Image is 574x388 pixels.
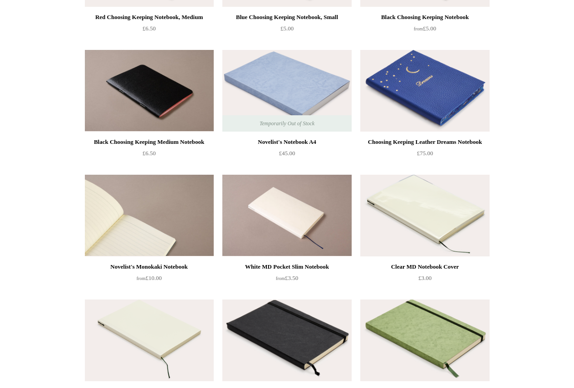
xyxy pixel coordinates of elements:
[280,25,294,32] span: £5.00
[225,137,349,147] div: Novelist's Notebook A4
[360,50,489,132] img: Choosing Keeping Leather Dreams Notebook
[142,25,156,32] span: £6.50
[360,300,489,381] a: Green Softcover Faux Leather Notebook Green Softcover Faux Leather Notebook
[85,137,214,174] a: Black Choosing Keeping Medium Notebook £6.50
[85,300,214,381] img: White MD Notebook
[85,261,214,299] a: Novelist's Monokaki Notebook from£10.00
[137,276,146,281] span: from
[87,137,211,147] div: Black Choosing Keeping Medium Notebook
[418,275,432,281] span: £3.00
[85,50,214,132] a: Black Choosing Keeping Medium Notebook Black Choosing Keeping Medium Notebook
[225,12,349,23] div: Blue Choosing Keeping Notebook, Small
[360,261,489,299] a: Clear MD Notebook Cover £3.00
[222,12,351,49] a: Blue Choosing Keeping Notebook, Small £5.00
[85,300,214,381] a: White MD Notebook White MD Notebook
[225,261,349,272] div: White MD Pocket Slim Notebook
[222,175,351,256] img: White MD Pocket Slim Notebook
[222,137,351,174] a: Novelist's Notebook A4 £45.00
[137,275,162,281] span: £10.00
[222,50,351,132] img: Novelist's Notebook A4
[222,261,351,299] a: White MD Pocket Slim Notebook from£3.50
[360,300,489,381] img: Green Softcover Faux Leather Notebook
[360,175,489,256] a: Clear MD Notebook Cover Clear MD Notebook Cover
[360,12,489,49] a: Black Choosing Keeping Notebook from£5.00
[363,12,487,23] div: Black Choosing Keeping Notebook
[363,137,487,147] div: Choosing Keeping Leather Dreams Notebook
[222,300,351,381] img: Black Softcover Faux Leather Notebook
[142,150,156,157] span: £6.50
[222,175,351,256] a: White MD Pocket Slim Notebook White MD Pocket Slim Notebook
[85,175,214,256] a: Novelist's Monokaki Notebook Novelist's Monokaki Notebook
[279,150,295,157] span: £45.00
[85,50,214,132] img: Black Choosing Keeping Medium Notebook
[417,150,433,157] span: £75.00
[222,50,351,132] a: Novelist's Notebook A4 Novelist's Notebook A4 Temporarily Out of Stock
[87,261,211,272] div: Novelist's Monokaki Notebook
[360,175,489,256] img: Clear MD Notebook Cover
[85,175,214,256] img: Novelist's Monokaki Notebook
[360,137,489,174] a: Choosing Keeping Leather Dreams Notebook £75.00
[360,50,489,132] a: Choosing Keeping Leather Dreams Notebook Choosing Keeping Leather Dreams Notebook
[85,12,214,49] a: Red Choosing Keeping Notebook, Medium £6.50
[250,115,324,132] span: Temporarily Out of Stock
[363,261,487,272] div: Clear MD Notebook Cover
[222,300,351,381] a: Black Softcover Faux Leather Notebook Black Softcover Faux Leather Notebook
[414,25,436,32] span: £5.00
[87,12,211,23] div: Red Choosing Keeping Notebook, Medium
[414,26,423,31] span: from
[276,275,298,281] span: £3.50
[276,276,285,281] span: from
